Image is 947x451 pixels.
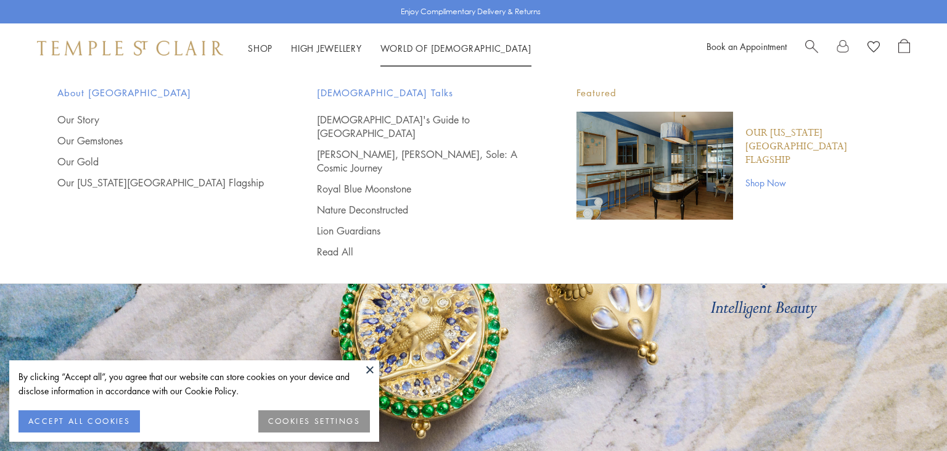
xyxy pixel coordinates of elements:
[576,85,890,101] p: Featured
[317,113,527,140] a: [DEMOGRAPHIC_DATA]'s Guide to [GEOGRAPHIC_DATA]
[18,410,140,432] button: ACCEPT ALL COOKIES
[317,245,527,259] a: Read All
[317,224,527,238] a: Lion Guardians
[57,113,268,126] a: Our Story
[317,203,527,217] a: Nature Deconstructed
[317,147,527,175] a: [PERSON_NAME], [PERSON_NAME], Sole: A Cosmic Journey
[248,41,531,56] nav: Main navigation
[317,182,527,196] a: Royal Blue Moonstone
[291,42,362,54] a: High JewelleryHigh Jewellery
[57,85,268,101] span: About [GEOGRAPHIC_DATA]
[401,6,541,18] p: Enjoy Complimentary Delivery & Returns
[745,126,890,167] a: Our [US_STATE][GEOGRAPHIC_DATA] Flagship
[37,41,223,56] img: Temple St. Clair
[317,85,527,101] span: [DEMOGRAPHIC_DATA] Talks
[57,155,268,168] a: Our Gold
[805,39,818,57] a: Search
[258,410,370,432] button: COOKIES SETTINGS
[380,42,531,54] a: World of [DEMOGRAPHIC_DATA]World of [DEMOGRAPHIC_DATA]
[248,42,273,54] a: ShopShop
[18,370,370,398] div: By clicking “Accept all”, you agree that our website can store cookies on your device and disclos...
[707,40,787,52] a: Book an Appointment
[57,134,268,147] a: Our Gemstones
[898,39,910,57] a: Open Shopping Bag
[745,176,890,189] a: Shop Now
[57,176,268,189] a: Our [US_STATE][GEOGRAPHIC_DATA] Flagship
[867,39,880,57] a: View Wishlist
